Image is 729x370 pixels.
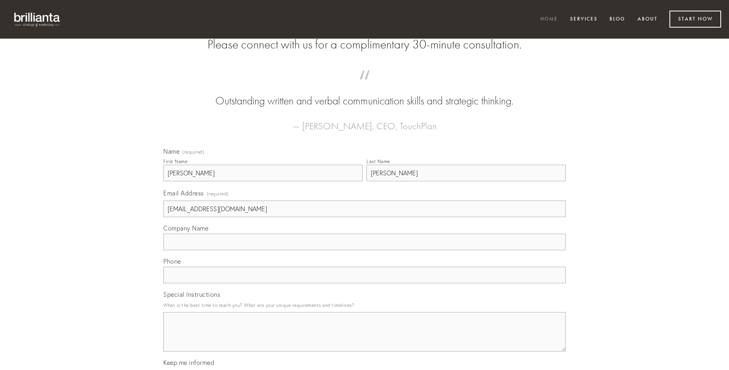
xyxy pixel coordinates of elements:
[565,13,603,26] a: Services
[163,300,566,311] p: What is the best time to reach you? What are your unique requirements and timelines?
[163,158,187,164] div: First Name
[632,13,663,26] a: About
[669,11,721,28] a: Start Now
[182,150,204,154] span: (required)
[535,13,563,26] a: Home
[163,147,179,155] span: Name
[163,257,181,265] span: Phone
[604,13,630,26] a: Blog
[176,109,553,134] figcaption: — [PERSON_NAME], CEO, TouchPlan
[163,359,214,366] span: Keep me informed
[207,188,229,199] span: (required)
[163,37,566,52] h2: Please connect with us for a complimentary 30-minute consultation.
[366,158,390,164] div: Last Name
[163,290,220,298] span: Special Instructions
[176,78,553,109] blockquote: Outstanding written and verbal communication skills and strategic thinking.
[163,224,208,232] span: Company Name
[176,78,553,93] span: “
[8,8,67,31] img: brillianta - research, strategy, marketing
[163,189,204,197] span: Email Address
